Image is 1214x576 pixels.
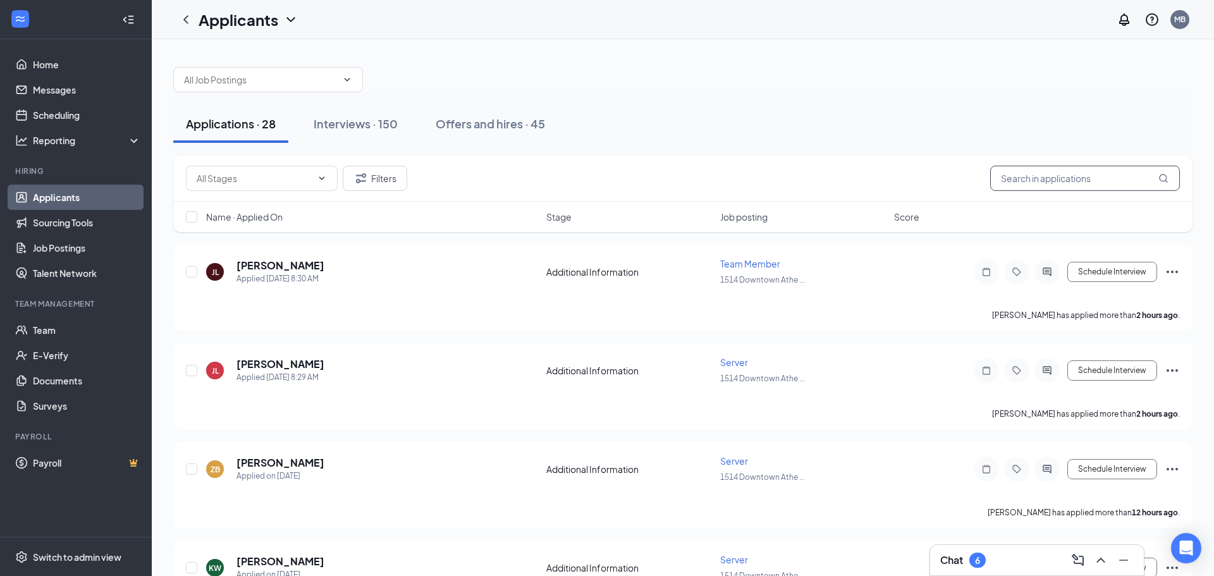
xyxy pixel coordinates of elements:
a: E-Verify [33,343,141,368]
span: Team Member [720,258,780,269]
svg: Note [979,464,994,474]
span: Server [720,357,748,368]
button: Schedule Interview [1067,459,1157,479]
svg: Ellipses [1165,363,1180,378]
h5: [PERSON_NAME] [236,259,324,273]
a: Surveys [33,393,141,419]
span: Job posting [720,211,768,223]
svg: Filter [353,171,369,186]
svg: MagnifyingGlass [1158,173,1168,183]
span: Score [894,211,919,223]
svg: Tag [1009,464,1024,474]
svg: Ellipses [1165,462,1180,477]
svg: ChevronUp [1093,553,1108,568]
div: Reporting [33,134,142,147]
button: Schedule Interview [1067,360,1157,381]
div: Interviews · 150 [314,116,398,132]
div: Switch to admin view [33,551,121,563]
p: [PERSON_NAME] has applied more than . [992,310,1180,321]
a: Applicants [33,185,141,210]
div: Additional Information [546,561,713,574]
div: Hiring [15,166,138,176]
a: PayrollCrown [33,450,141,475]
a: Documents [33,368,141,393]
button: Filter Filters [343,166,407,191]
p: [PERSON_NAME] has applied more than . [992,408,1180,419]
h5: [PERSON_NAME] [236,456,324,470]
div: Open Intercom Messenger [1171,533,1201,563]
svg: Analysis [15,134,28,147]
div: Team Management [15,298,138,309]
button: ChevronUp [1091,550,1111,570]
div: ZB [211,464,220,475]
h1: Applicants [199,9,278,30]
svg: ChevronDown [342,75,352,85]
svg: ChevronDown [283,12,298,27]
b: 2 hours ago [1136,310,1178,320]
div: Applied on [DATE] [236,470,324,482]
svg: Notifications [1117,12,1132,27]
div: Applied [DATE] 8:29 AM [236,371,324,384]
div: Additional Information [546,463,713,475]
span: Server [720,455,748,467]
h5: [PERSON_NAME] [236,357,324,371]
svg: QuestionInfo [1144,12,1160,27]
svg: ComposeMessage [1070,553,1086,568]
div: Applications · 28 [186,116,276,132]
div: Additional Information [546,364,713,377]
span: Name · Applied On [206,211,283,223]
svg: Minimize [1116,553,1131,568]
h5: [PERSON_NAME] [236,555,324,568]
div: KW [209,563,221,573]
div: JL [212,365,219,376]
a: Team [33,317,141,343]
div: Payroll [15,431,138,442]
button: Minimize [1113,550,1134,570]
div: Additional Information [546,266,713,278]
div: MB [1174,14,1186,25]
a: Talent Network [33,260,141,286]
div: JL [212,267,219,278]
svg: ActiveChat [1039,267,1055,277]
b: 12 hours ago [1132,508,1178,517]
input: Search in applications [990,166,1180,191]
svg: WorkstreamLogo [14,13,27,25]
svg: Note [979,365,994,376]
span: Server [720,554,748,565]
svg: ActiveChat [1039,365,1055,376]
svg: Tag [1009,365,1024,376]
a: Job Postings [33,235,141,260]
a: Home [33,52,141,77]
input: All Job Postings [184,73,337,87]
a: Scheduling [33,102,141,128]
div: 6 [975,555,980,566]
svg: Ellipses [1165,560,1180,575]
a: Messages [33,77,141,102]
svg: ChevronDown [317,173,327,183]
button: Schedule Interview [1067,262,1157,282]
svg: Settings [15,551,28,563]
input: All Stages [197,171,312,185]
b: 2 hours ago [1136,409,1178,419]
span: 1514 Downtown Athe ... [720,374,805,383]
svg: ChevronLeft [178,12,193,27]
h3: Chat [940,553,963,567]
div: Applied [DATE] 8:30 AM [236,273,324,285]
svg: Note [979,267,994,277]
svg: Tag [1009,267,1024,277]
div: Offers and hires · 45 [436,116,545,132]
span: 1514 Downtown Athe ... [720,275,805,285]
p: [PERSON_NAME] has applied more than . [988,507,1180,518]
button: ComposeMessage [1068,550,1088,570]
span: 1514 Downtown Athe ... [720,472,805,482]
span: Stage [546,211,572,223]
svg: Collapse [122,13,135,26]
svg: Ellipses [1165,264,1180,279]
svg: ActiveChat [1039,464,1055,474]
a: Sourcing Tools [33,210,141,235]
